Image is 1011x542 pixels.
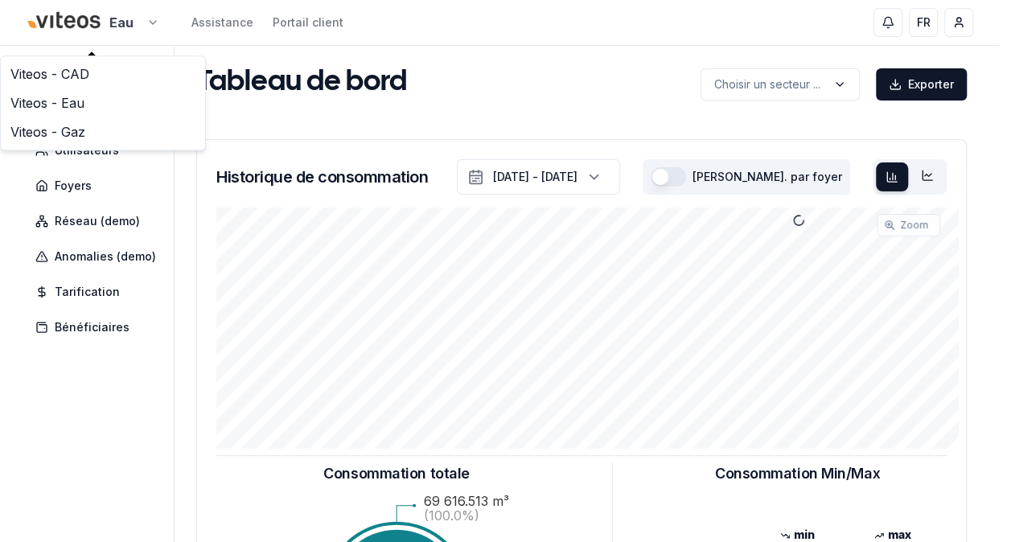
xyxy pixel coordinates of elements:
[715,462,880,485] h3: Consommation Min/Max
[900,219,928,232] span: Zoom
[424,507,479,524] text: (100.0%)
[4,117,202,146] a: Viteos - Gaz
[4,88,202,117] a: Viteos - Eau
[424,493,509,509] text: 69 616.513 m³
[4,60,202,88] a: Viteos - CAD
[323,462,469,485] h3: Consommation totale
